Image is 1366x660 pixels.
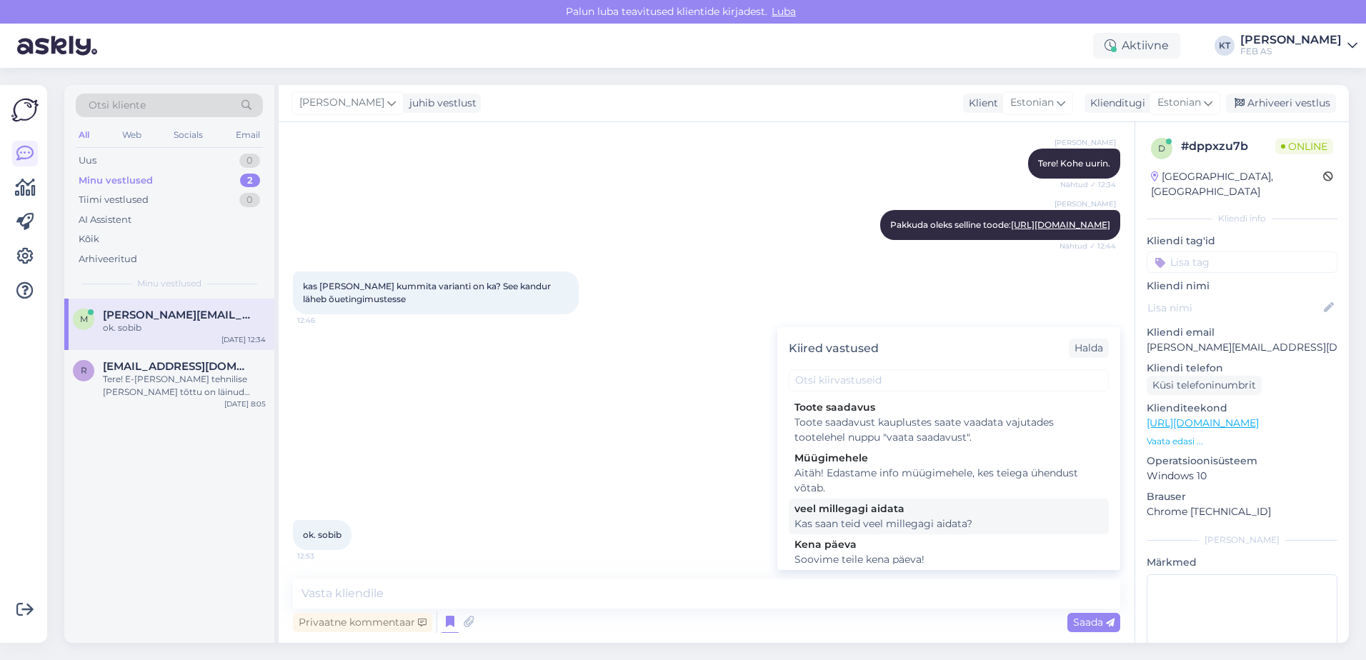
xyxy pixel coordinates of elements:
div: [DATE] 8:05 [224,399,266,409]
div: ok. sobib [103,321,266,334]
div: Kiired vastused [789,340,879,357]
div: [DATE] 12:34 [221,334,266,345]
div: 0 [239,154,260,168]
div: Kas saan teid veel millegagi aidata? [794,516,1103,531]
p: Kliendi email [1147,325,1337,340]
p: [PERSON_NAME][EMAIL_ADDRESS][DOMAIN_NAME] [1147,340,1337,355]
div: Klienditugi [1085,96,1145,111]
span: r [81,365,87,376]
p: Klienditeekond [1147,401,1337,416]
a: [URL][DOMAIN_NAME] [1011,219,1110,230]
p: Vaata edasi ... [1147,435,1337,448]
div: Privaatne kommentaar [293,613,432,632]
p: Märkmed [1147,555,1337,570]
div: Tiimi vestlused [79,193,149,207]
span: kas [PERSON_NAME] kummita varianti on ka? See kandur läheb õuetingimustesse [303,281,553,304]
p: Chrome [TECHNICAL_ID] [1147,504,1337,519]
div: # dppxzu7b [1181,138,1275,155]
span: Luba [767,5,800,18]
div: Toote saadavus [794,400,1103,415]
span: Estonian [1010,95,1054,111]
span: Online [1275,139,1333,154]
span: Tere! Kohe uurin. [1038,158,1110,169]
div: veel millegagi aidata [794,501,1103,516]
img: Askly Logo [11,96,39,124]
div: Web [119,126,144,144]
span: reinelill2@gmail.com [103,360,251,373]
input: Lisa tag [1147,251,1337,273]
div: juhib vestlust [404,96,477,111]
div: Aitäh! Edastame info müügimehele, kes teiega ühendust võtab. [794,466,1103,496]
div: All [76,126,92,144]
div: Socials [171,126,206,144]
p: Brauser [1147,489,1337,504]
div: [PERSON_NAME] [1147,534,1337,546]
div: Tere! E-[PERSON_NAME] tehnilise [PERSON_NAME] tõttu on läinud mõlemad tellimused tühistamisele. V... [103,373,266,399]
a: [PERSON_NAME]FEB AS [1240,34,1357,57]
div: Email [233,126,263,144]
span: Otsi kliente [89,98,146,113]
div: FEB AS [1240,46,1342,57]
span: [PERSON_NAME] [1055,199,1116,209]
input: Otsi kiirvastuseid [789,369,1109,391]
div: Müügimehele [794,451,1103,466]
span: Estonian [1157,95,1201,111]
span: Saada [1073,616,1115,629]
span: [PERSON_NAME] [1055,137,1116,148]
div: Toote saadavust kauplustes saate vaadata vajutades tootelehel nuppu "vaata saadavust". [794,415,1103,445]
div: Klient [963,96,998,111]
div: Küsi telefoninumbrit [1147,376,1262,395]
span: 12:53 [297,551,351,561]
span: d [1158,143,1165,154]
div: Aktiivne [1093,33,1180,59]
span: [PERSON_NAME] [299,95,384,111]
div: Kena päeva [794,537,1103,552]
div: Uus [79,154,96,168]
div: Kõik [79,232,99,246]
div: Halda [1069,339,1109,358]
div: [GEOGRAPHIC_DATA], [GEOGRAPHIC_DATA] [1151,169,1323,199]
div: Kliendi info [1147,212,1337,225]
div: AI Assistent [79,213,131,227]
p: Kliendi nimi [1147,279,1337,294]
div: [PERSON_NAME] [1240,34,1342,46]
p: Windows 10 [1147,469,1337,484]
div: Arhiveeri vestlus [1226,94,1336,113]
span: ok. sobib [303,529,341,540]
span: m [80,314,88,324]
input: Lisa nimi [1147,300,1321,316]
div: 0 [239,193,260,207]
a: [URL][DOMAIN_NAME] [1147,416,1259,429]
div: Minu vestlused [79,174,153,188]
div: Arhiveeritud [79,252,137,266]
p: Kliendi tag'id [1147,234,1337,249]
span: Pakkuda oleks selline toode: [890,219,1110,230]
div: 2 [240,174,260,188]
span: Minu vestlused [137,277,201,290]
span: 12:46 [297,315,351,326]
span: Nähtud ✓ 12:34 [1060,179,1116,190]
div: Soovime teile kena päeva! [794,552,1103,567]
span: Nähtud ✓ 12:44 [1060,241,1116,251]
div: KT [1215,36,1235,56]
p: Kliendi telefon [1147,361,1337,376]
p: Operatsioonisüsteem [1147,454,1337,469]
span: marek.toht@fimarek.ee [103,309,251,321]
